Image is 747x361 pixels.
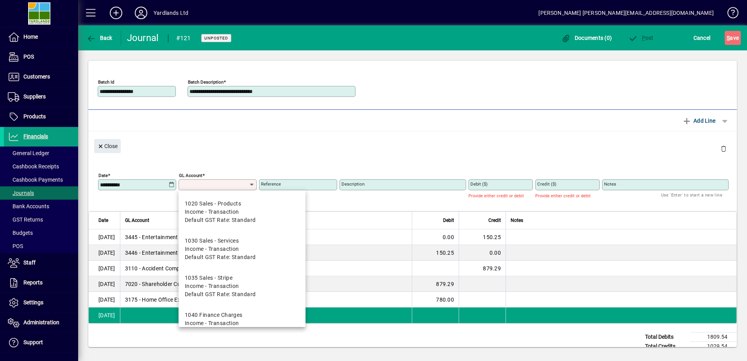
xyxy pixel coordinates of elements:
[185,274,256,282] div: 1035 Sales - Stripe
[693,32,711,44] span: Cancel
[4,213,78,226] a: GST Returns
[23,73,50,80] span: Customers
[4,313,78,332] a: Administration
[89,261,120,276] td: [DATE]
[23,259,36,266] span: Staff
[125,249,221,257] span: 3446 - Entertainment - Non-Deductible
[8,163,59,170] span: Cashbook Receipts
[125,216,149,225] span: GL Account
[4,273,78,293] a: Reports
[8,150,49,156] span: General Ledger
[98,79,114,85] mat-label: Batch Id
[23,54,34,60] span: POS
[261,181,281,187] mat-label: Reference
[714,139,733,158] button: Delete
[561,35,612,41] span: Documents (0)
[537,181,556,187] mat-label: Credit ($)
[97,140,118,153] span: Close
[727,32,739,44] span: ave
[8,177,63,183] span: Cashbook Payments
[98,216,108,225] span: Date
[727,35,730,41] span: S
[642,35,645,41] span: P
[690,332,737,342] td: 1809.54
[185,216,256,224] span: Default GST Rate: Standard
[154,7,188,19] div: Yardlands Ltd
[538,7,714,19] div: [PERSON_NAME] [PERSON_NAME][EMAIL_ADDRESS][DOMAIN_NAME]
[179,173,202,178] mat-label: GL Account
[8,230,33,236] span: Budgets
[690,342,737,351] td: 1029.54
[459,229,506,245] td: 150.25
[8,243,23,249] span: POS
[185,253,256,261] span: Default GST Rate: Standard
[92,142,123,149] app-page-header-button: Close
[179,193,306,231] mat-option: 1020 Sales - Products
[4,333,78,352] a: Support
[86,35,113,41] span: Back
[459,261,506,276] td: 879.29
[4,186,78,200] a: Journals
[204,36,228,41] span: Unposted
[4,293,78,313] a: Settings
[23,133,48,139] span: Financials
[23,93,46,100] span: Suppliers
[185,282,239,290] span: Income - Transaction
[641,342,690,351] td: Total Credits
[604,181,616,187] mat-label: Notes
[511,216,523,225] span: Notes
[661,190,722,199] mat-hint: Use 'Enter' to start a new line
[125,264,202,272] span: 3110 - Accident Compensation
[125,233,178,241] span: 3445 - Entertainment
[185,200,256,208] div: 1020 Sales - Products
[176,32,191,45] div: #121
[89,307,120,323] td: [DATE]
[4,27,78,47] a: Home
[641,332,690,342] td: Total Debits
[129,6,154,20] button: Profile
[179,305,306,342] mat-option: 1040 Finance Charges
[412,292,459,307] td: 780.00
[722,2,737,27] a: Knowledge Base
[185,245,239,253] span: Income - Transaction
[341,181,365,187] mat-label: Description
[4,147,78,160] a: General Ledger
[89,292,120,307] td: [DATE]
[4,226,78,239] a: Budgets
[412,276,459,292] td: 879.29
[23,299,43,306] span: Settings
[185,290,256,298] span: Default GST Rate: Standard
[127,32,160,44] div: Journal
[78,31,121,45] app-page-header-button: Back
[8,203,49,209] span: Bank Accounts
[692,31,713,45] button: Cancel
[179,268,306,305] mat-option: 1035 Sales - Stripe
[4,239,78,253] a: POS
[628,35,654,41] span: ost
[4,87,78,107] a: Suppliers
[104,6,129,20] button: Add
[185,319,239,327] span: Income - Transaction
[714,145,733,152] app-page-header-button: Delete
[98,173,108,178] mat-label: Date
[443,216,454,225] span: Debit
[185,311,256,319] div: 1040 Finance Charges
[179,231,306,268] mat-option: 1030 Sales - Services
[8,216,43,223] span: GST Returns
[4,67,78,87] a: Customers
[23,113,46,120] span: Products
[459,245,506,261] td: 0.00
[89,276,120,292] td: [DATE]
[89,245,120,261] td: [DATE]
[185,237,256,245] div: 1030 Sales - Services
[559,31,614,45] button: Documents (0)
[470,181,488,187] mat-label: Debit ($)
[89,229,120,245] td: [DATE]
[725,31,741,45] button: Save
[125,280,218,288] span: 7020 - Shareholder Current Accounts
[188,79,223,85] mat-label: Batch Description
[23,339,43,345] span: Support
[412,245,459,261] td: 150.25
[488,216,501,225] span: Credit
[94,139,121,153] button: Close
